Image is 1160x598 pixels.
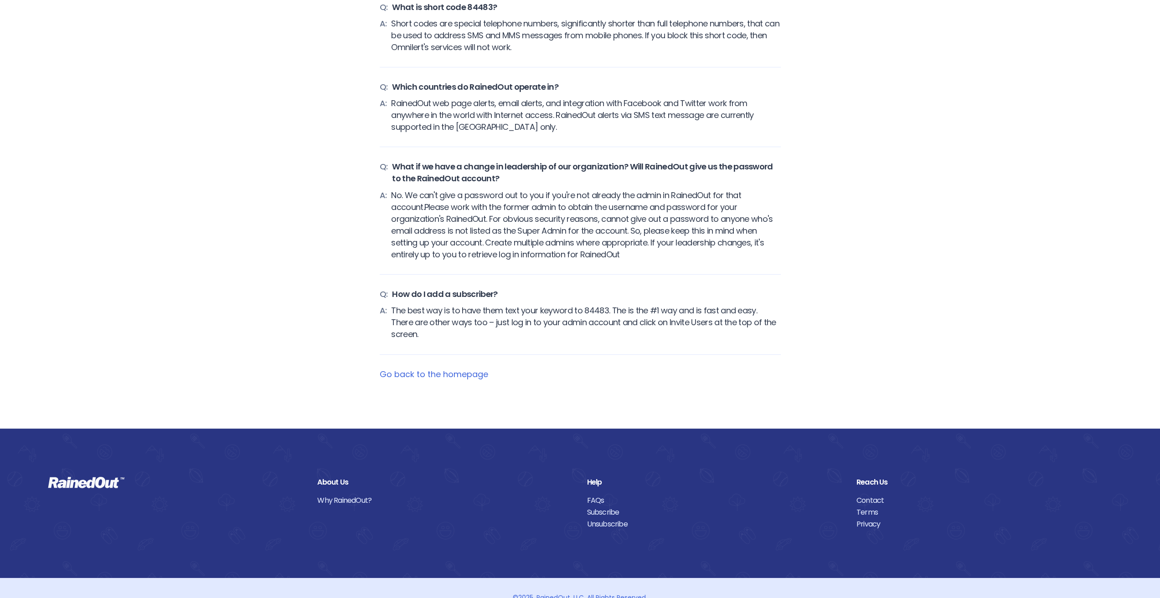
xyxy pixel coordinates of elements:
div: About Us [317,476,573,488]
div: Help [587,476,843,488]
div: Reach Us [856,476,1112,488]
a: Contact [856,495,1112,506]
span: The best way is to have them text your keyword to 84483. The is the #1 way and is fast and easy. ... [391,305,780,340]
span: What if we have a change in leadership of our organization? Will RainedOut give us the password t... [392,161,780,184]
span: Which countries do RainedOut operate in? [392,81,558,93]
a: Terms [856,506,1112,518]
span: Q: [380,81,388,93]
a: Go back to the homepage [380,368,488,380]
a: Unsubscribe [587,518,843,530]
a: Privacy [856,518,1112,530]
span: No. We can't give a password out to you if you're not already the admin in RainedOut for that acc... [391,189,780,261]
span: Q: [380,288,388,300]
span: A: [380,305,387,340]
a: FAQs [587,495,843,506]
span: A: [380,97,387,133]
span: A: [380,189,387,261]
span: Short codes are special telephone numbers, significantly shorter than full telephone numbers, tha... [391,18,780,53]
span: A: [380,18,387,53]
span: RainedOut web page alerts, email alerts, and integration with Facebook and Twitter work from anyw... [391,97,780,133]
span: What is short code 84483? [392,1,497,13]
a: Why RainedOut? [317,495,573,506]
span: Q: [380,161,388,184]
a: Subscribe [587,506,843,518]
span: How do I add a subscriber? [392,288,497,300]
span: Q: [380,1,388,13]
